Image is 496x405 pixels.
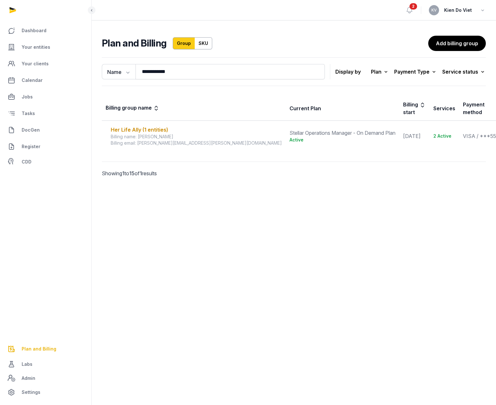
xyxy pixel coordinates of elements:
a: Admin [5,372,86,385]
span: 15 [129,170,135,177]
div: Services [433,105,455,112]
a: Dashboard [5,23,86,38]
a: Your clients [5,56,86,71]
div: Current Plan [290,105,321,112]
span: Jobs [22,93,33,101]
a: Jobs [5,89,86,105]
a: Calendar [5,73,86,88]
a: CDD [5,155,86,168]
span: Plan and Billing [22,345,56,353]
span: 1 [122,170,124,177]
span: Settings [22,388,40,396]
a: Your entities [5,40,86,55]
div: Billing start [403,101,426,116]
p: Showing to of results [102,162,190,185]
span: CDD [22,158,31,166]
span: Labs [22,360,32,368]
a: DocGen [5,122,86,138]
button: Name [102,64,136,79]
div: Stellar Operations Manager - On Demand Plan [290,129,395,137]
div: Service status [442,67,486,76]
div: Her Life Ally (1 entities) [111,126,282,134]
span: Admin [22,374,35,382]
span: Your entities [22,43,50,51]
div: Billing group name [106,104,159,113]
h2: Plan and Billing [102,37,166,49]
div: 2 Active [433,133,455,139]
div: Billing name: [PERSON_NAME] [111,134,282,140]
span: DocGen [22,126,40,134]
a: Register [5,139,86,154]
span: Tasks [22,110,35,117]
a: Tasks [5,106,86,121]
div: Plan [371,67,389,76]
a: Settings [5,385,86,400]
a: Plan and Billing [5,341,86,357]
span: 2 [409,3,417,10]
button: KV [429,5,439,15]
td: [DATE] [399,121,430,152]
span: Kien Do Viet [444,6,472,14]
span: Register [22,143,40,150]
div: Active [290,137,395,143]
div: Payment Type [394,67,437,76]
span: 1 [140,170,142,177]
span: KV [431,8,437,12]
a: SKU [195,37,212,49]
a: Add billing group [428,36,486,51]
span: Dashboard [22,27,46,34]
span: Calendar [22,76,43,84]
p: Display by [335,67,361,77]
a: Group [173,37,195,49]
div: Billing email: [PERSON_NAME][EMAIL_ADDRESS][PERSON_NAME][DOMAIN_NAME] [111,140,282,146]
a: Labs [5,357,86,372]
span: Your clients [22,60,49,68]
